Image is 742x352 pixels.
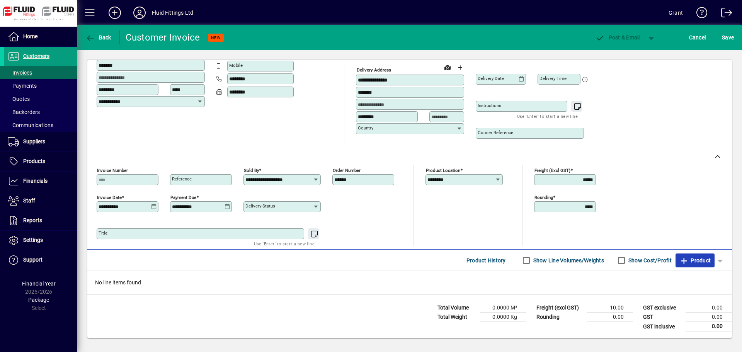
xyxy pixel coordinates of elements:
a: Payments [4,79,77,92]
mat-label: Mobile [229,63,243,68]
td: 0.00 [686,322,732,332]
mat-label: Instructions [478,103,501,108]
mat-label: Delivery status [245,203,275,209]
span: Communications [8,122,53,128]
div: Grant [669,7,683,19]
mat-label: Delivery time [539,76,567,81]
span: Settings [23,237,43,243]
td: 0.00 [587,313,633,322]
mat-label: Order number [333,168,361,173]
td: Rounding [533,313,587,322]
td: Total Volume [434,303,480,313]
mat-label: Payment due [170,195,196,200]
span: Customers [23,53,49,59]
div: Fluid Fittings Ltd [152,7,193,19]
span: Financials [23,178,48,184]
span: NEW [211,35,221,40]
label: Show Line Volumes/Weights [532,257,604,264]
span: Quotes [8,96,30,102]
td: 10.00 [587,303,633,313]
a: Suppliers [4,132,77,151]
a: Backorders [4,105,77,119]
mat-label: Invoice number [97,168,128,173]
a: Quotes [4,92,77,105]
span: S [722,34,725,41]
mat-label: Invoice date [97,195,122,200]
span: Invoices [8,70,32,76]
a: Reports [4,211,77,230]
mat-label: Delivery date [478,76,504,81]
button: Add [102,6,127,20]
label: Show Cost/Profit [627,257,672,264]
a: Invoices [4,66,77,79]
a: Products [4,152,77,171]
td: 0.00 [686,313,732,322]
span: Staff [23,197,35,204]
button: Product History [463,253,509,267]
span: Home [23,33,37,39]
button: Product [676,253,715,267]
div: No line items found [87,271,732,294]
span: Support [23,257,43,263]
div: Customer Invoice [126,31,200,44]
button: Cancel [687,31,708,44]
a: View on map [441,61,454,73]
td: 0.00 [686,303,732,313]
a: Logout [715,2,732,27]
td: GST inclusive [639,322,686,332]
mat-label: Product location [426,168,460,173]
button: Choose address [454,61,466,74]
td: GST [639,313,686,322]
a: Knowledge Base [691,2,708,27]
a: Support [4,250,77,270]
button: Post & Email [591,31,644,44]
mat-hint: Use 'Enter' to start a new line [517,112,578,121]
span: P [609,34,612,41]
span: Product [679,254,711,267]
app-page-header-button: Back [77,31,120,44]
span: Cancel [689,31,706,44]
span: Reports [23,217,42,223]
span: Payments [8,83,37,89]
mat-label: Title [99,230,107,236]
span: Product History [466,254,506,267]
a: Settings [4,231,77,250]
mat-label: Country [358,125,373,131]
button: Profile [127,6,152,20]
mat-hint: Use 'Enter' to start a new line [254,239,315,248]
span: Financial Year [22,281,56,287]
mat-label: Reference [172,176,192,182]
span: Package [28,297,49,303]
span: Suppliers [23,138,45,145]
button: Save [720,31,736,44]
a: Home [4,27,77,46]
mat-label: Freight (excl GST) [534,168,570,173]
td: Freight (excl GST) [533,303,587,313]
span: Products [23,158,45,164]
td: Total Weight [434,313,480,322]
a: Communications [4,119,77,132]
span: Backorders [8,109,40,115]
span: ave [722,31,734,44]
td: 0.0000 M³ [480,303,526,313]
td: GST exclusive [639,303,686,313]
mat-label: Courier Reference [478,130,513,135]
td: 0.0000 Kg [480,313,526,322]
button: Back [83,31,113,44]
span: ost & Email [595,34,640,41]
a: Financials [4,172,77,191]
mat-label: Sold by [244,168,259,173]
span: Back [85,34,111,41]
mat-label: Rounding [534,195,553,200]
a: Staff [4,191,77,211]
